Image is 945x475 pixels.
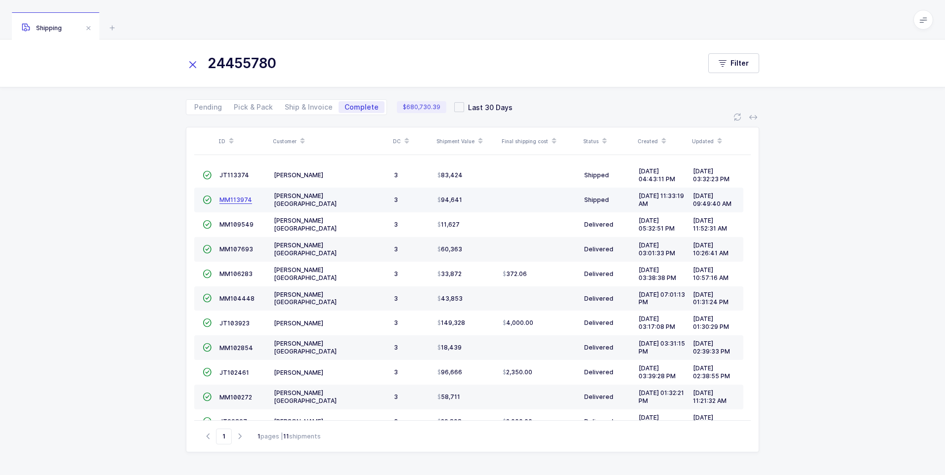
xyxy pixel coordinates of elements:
[203,245,212,253] span: 
[639,241,675,257] span: [DATE] 03:01:33 PM
[692,133,740,150] div: Updated
[218,133,267,150] div: ID
[693,340,730,355] span: [DATE] 02:39:33 PM
[234,104,273,111] span: Pick & Pack
[464,103,513,112] span: Last 30 Days
[584,221,631,229] div: Delivered
[274,192,337,207] span: [PERSON_NAME] [GEOGRAPHIC_DATA]
[639,364,676,380] span: [DATE] 03:39:28 PM
[437,295,463,303] span: 43,853
[584,196,631,204] div: Shipped
[584,270,631,278] div: Delivered
[503,418,532,426] span: 2,000.00
[584,245,631,253] div: Delivered
[639,266,676,281] span: [DATE] 03:38:38 PM
[693,217,727,232] span: [DATE] 11:52:31 AM
[693,241,729,257] span: [DATE] 10:26:41 AM
[203,368,212,376] span: 
[203,221,212,228] span: 
[219,344,253,352] span: MM102854
[22,24,62,32] span: Shipping
[437,196,462,204] span: 94,641
[693,192,731,207] span: [DATE] 09:49:40 AM
[639,217,675,232] span: [DATE] 05:32:51 PM
[274,369,323,376] span: [PERSON_NAME]
[219,171,249,179] span: JT113374
[219,270,253,277] span: MM106283
[283,433,289,440] b: 11
[639,340,685,355] span: [DATE] 03:31:15 PM
[203,294,212,302] span: 
[186,51,688,75] input: Search for Shipments...
[437,270,462,278] span: 33,872
[203,319,212,326] span: 
[584,295,631,303] div: Delivered
[216,429,232,444] span: Go to
[203,418,212,425] span: 
[584,171,631,179] div: Shipped
[274,217,337,232] span: [PERSON_NAME] [GEOGRAPHIC_DATA]
[708,53,759,73] button: Filter
[258,433,260,440] b: 1
[730,58,749,68] span: Filter
[258,432,321,441] div: pages | shipments
[203,393,212,400] span: 
[693,167,730,183] span: [DATE] 03:32:23 PM
[394,393,398,400] span: 3
[344,104,379,111] span: Complete
[219,245,253,253] span: MM107693
[639,192,684,207] span: [DATE] 11:33:19 AM
[502,133,577,150] div: Final shipping cost
[394,418,398,425] span: 3
[693,364,730,380] span: [DATE] 02:38:55 PM
[274,241,337,257] span: [PERSON_NAME] [GEOGRAPHIC_DATA]
[285,104,333,111] span: Ship & Invoice
[219,369,249,376] span: JT102461
[583,133,632,150] div: Status
[394,319,398,326] span: 3
[274,171,323,179] span: [PERSON_NAME]
[437,418,462,426] span: 29,808
[437,344,462,352] span: 18,439
[436,133,496,150] div: Shipment Value
[437,368,462,376] span: 96,666
[503,319,533,327] span: 4,000.00
[274,291,337,306] span: [PERSON_NAME] [GEOGRAPHIC_DATA]
[394,270,398,277] span: 3
[274,266,337,281] span: [PERSON_NAME] [GEOGRAPHIC_DATA]
[437,171,463,179] span: 83,424
[219,221,254,228] span: MM109549
[274,340,337,355] span: [PERSON_NAME] [GEOGRAPHIC_DATA]
[437,245,462,253] span: 60,363
[693,266,729,281] span: [DATE] 10:57:16 AM
[274,319,323,327] span: [PERSON_NAME]
[273,133,387,150] div: Customer
[503,368,532,376] span: 2,350.00
[693,414,727,429] span: [DATE] 11:19:17 AM
[394,171,398,179] span: 3
[584,368,631,376] div: Delivered
[639,167,675,183] span: [DATE] 04:43:11 PM
[203,171,212,179] span: 
[203,270,212,277] span: 
[394,196,398,203] span: 3
[693,389,727,404] span: [DATE] 11:21:32 AM
[203,196,212,203] span: 
[274,389,337,404] span: [PERSON_NAME] [GEOGRAPHIC_DATA]
[639,291,685,306] span: [DATE] 07:01:13 PM
[194,104,222,111] span: Pending
[394,344,398,351] span: 3
[394,221,398,228] span: 3
[203,344,212,351] span: 
[437,319,465,327] span: 149,328
[219,196,252,203] span: MM113974
[219,295,255,302] span: MM104448
[394,368,398,376] span: 3
[584,418,631,426] div: Delivered
[219,319,250,327] span: JT103923
[397,101,446,113] span: $680,730.39
[219,418,247,425] span: JT99897
[394,295,398,302] span: 3
[394,245,398,253] span: 3
[638,133,686,150] div: Created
